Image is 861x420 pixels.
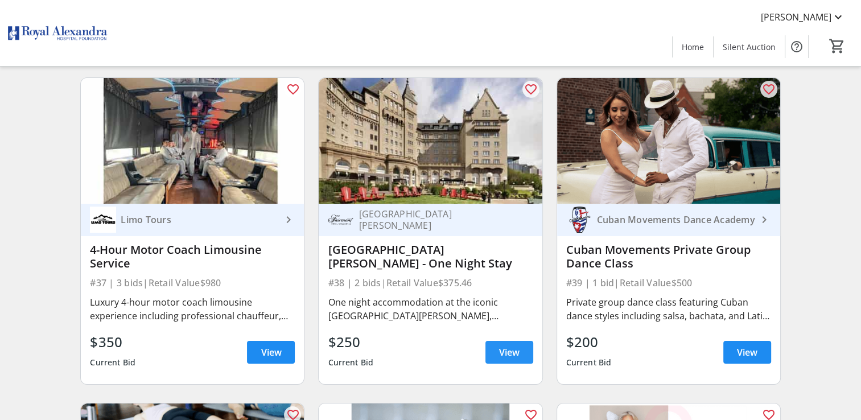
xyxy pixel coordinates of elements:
span: [PERSON_NAME] [761,10,831,24]
img: 4-Hour Motor Coach Limousine Service [81,78,304,204]
div: $250 [328,332,373,352]
div: #39 | 1 bid | Retail Value $500 [566,275,771,291]
div: [GEOGRAPHIC_DATA] [PERSON_NAME] - One Night Stay [328,243,533,270]
img: Fairmont Hotel MacDonald [328,207,354,233]
a: Cuban Movements Dance AcademyCuban Movements Dance Academy [557,204,780,236]
div: Cuban Movements Dance Academy [592,214,757,225]
span: View [737,345,757,359]
img: Fairmont Hotel MacDonald - One Night Stay [319,78,542,204]
img: Royal Alexandra Hospital Foundation's Logo [7,5,108,61]
div: Current Bid [566,352,612,373]
mat-icon: favorite_outline [286,83,299,96]
div: Current Bid [328,352,373,373]
div: One night accommodation at the iconic [GEOGRAPHIC_DATA][PERSON_NAME], [GEOGRAPHIC_DATA]'s landmar... [328,295,533,323]
a: View [723,341,771,364]
img: Limo Tours [90,207,116,233]
div: Luxury 4-hour motor coach limousine experience including professional chauffeur, onboard DJ servi... [90,295,295,323]
div: $200 [566,332,612,352]
span: Home [682,41,704,53]
button: Cart [827,36,847,56]
span: Silent Auction [723,41,776,53]
div: [GEOGRAPHIC_DATA][PERSON_NAME] [354,208,519,231]
span: View [499,345,520,359]
img: Cuban Movements Private Group Dance Class [557,78,780,204]
div: Cuban Movements Private Group Dance Class [566,243,771,270]
div: Current Bid [90,352,135,373]
mat-icon: keyboard_arrow_right [281,213,295,227]
div: #38 | 2 bids | Retail Value $375.46 [328,275,533,291]
a: Silent Auction [714,36,785,57]
button: [PERSON_NAME] [752,8,854,26]
div: Limo Tours [116,214,281,225]
span: View [261,345,281,359]
div: $350 [90,332,135,352]
a: View [485,341,533,364]
div: Private group dance class featuring Cuban dance styles including salsa, bachata, and Latin rhythm... [566,295,771,323]
div: 4-Hour Motor Coach Limousine Service [90,243,295,270]
button: Help [785,35,808,58]
div: #37 | 3 bids | Retail Value $980 [90,275,295,291]
mat-icon: favorite_outline [762,83,776,96]
mat-icon: keyboard_arrow_right [757,213,771,227]
a: Limo ToursLimo Tours [81,204,304,236]
mat-icon: favorite_outline [524,83,538,96]
a: Home [673,36,713,57]
a: View [247,341,295,364]
img: Cuban Movements Dance Academy [566,207,592,233]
